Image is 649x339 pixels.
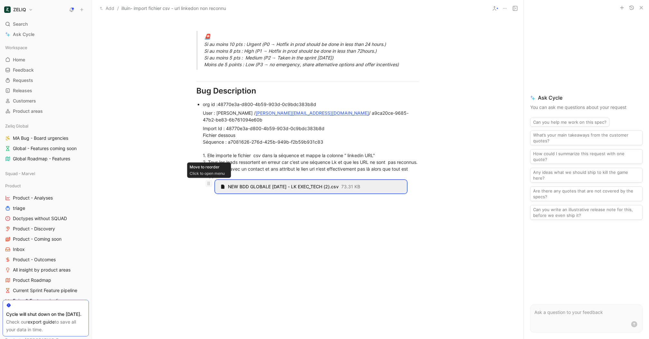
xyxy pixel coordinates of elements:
p: You can ask me questions about your request [530,103,643,111]
a: Global - Features coming soon [3,144,89,153]
span: All insight by product areas [13,267,71,273]
button: Are there any quotes that are not covered by the specs? [530,186,643,201]
button: ZELIQZELIQ [3,5,34,14]
span: Search [13,20,28,28]
a: Product Roadmap [3,275,89,285]
span: Product areas [13,108,43,114]
a: Epics & Feature pipeline [3,296,89,306]
a: MA Bug - Board urgencies [3,133,89,143]
a: Global Roadmap - Features [3,154,89,164]
span: Squad - Marvel [5,170,35,177]
a: export guide [28,319,55,325]
button: Can you help me work on this spec? [530,118,609,127]
div: Zeliq GlobalMA Bug - Board urgenciesGlobal - Features coming soonGlobal Roadmap - Features [3,121,89,164]
button: Add [98,4,116,12]
span: Product - Analyses [13,195,53,201]
span: Feedback [13,67,34,73]
div: Bug Description [196,85,419,97]
div: Workspace [3,43,89,52]
span: Product - Outcomes [13,256,56,263]
a: Current Sprint Feature pipeline [3,286,89,295]
div: Import Id : 48770e3a-d800-4b59-903d-0c9bdc383b8d Fichier dessous Séquence : a7081626-276d-425b-94... [203,125,419,179]
span: Current Sprint Feature pipeline [13,287,77,294]
div: Zeliq Global [3,121,89,131]
span: Inbox [13,246,25,253]
span: Zeliq Global [5,123,28,129]
span: 🚨 [204,33,211,40]
a: triage [3,203,89,213]
a: Requests [3,76,89,85]
div: Search [3,19,89,29]
div: org id :48770e3a-d800-4b59-903d-0c9bdc383b8d [203,101,419,108]
button: What’s your main takeaways from the customer quotes? [530,130,643,145]
button: Any ideas what we should ship to kill the game here? [530,168,643,183]
a: Home [3,55,89,65]
a: All insight by product areas [3,265,89,275]
span: Product - Coming soon [13,236,61,242]
span: Epics & Feature pipeline [13,298,63,304]
img: ZELIQ [4,6,11,13]
a: Feedback [3,65,89,75]
span: triage [13,205,25,211]
span: Product [5,183,21,189]
div: ProductProduct - AnalysestriageDoctypes without SQUADProduct - DiscoveryProduct - Coming soonInbo... [3,181,89,306]
a: Product - Discovery [3,224,89,234]
span: Releases [13,87,32,94]
span: / [117,4,119,12]
div: Cycle will shut down on the [DATE]. [6,310,85,318]
div: Check our to save all your data in time. [6,318,85,334]
a: Doctypes without SQUAD [3,214,89,223]
span: Global - Features coming soon [13,145,77,152]
div: Squad - Marvel [3,169,89,178]
a: [PERSON_NAME][EMAIL_ADDRESS][DOMAIN_NAME] [256,110,369,116]
span: Customers [13,98,36,104]
span: NEW BDD GLOBALE [DATE] - LK EXEC_TECH (2).csv [228,184,339,190]
a: Ask Cycle [3,30,89,39]
button: Can you write an illustrative release note for this, before we even ship it? [530,205,643,220]
a: Releases [3,86,89,95]
span: Home [13,57,25,63]
a: Inbox [3,245,89,254]
a: Product areas [3,106,89,116]
a: Product - Coming soon [3,234,89,244]
span: MA Bug - Board urgencies [13,135,68,141]
span: Product Roadmap [13,277,51,283]
span: Global Roadmap - Features [13,156,70,162]
a: Product - Analyses [3,193,89,203]
h1: ZELIQ [13,7,26,13]
span: Ask Cycle [530,94,643,102]
span: illuin- import fichier csv - url linkedon non reconnu [121,4,226,12]
a: Product - Outcomes [3,255,89,264]
button: How could I summarize this request with one quote? [530,149,643,164]
span: Doctypes without SQUAD [13,215,67,222]
div: Product [3,181,89,191]
span: Workspace [5,44,27,51]
span: Product - Discovery [13,226,55,232]
div: User : [PERSON_NAME] / / a9ca20ce-9685-47b2-be83-6b761094e60b [203,110,419,123]
span: 73.31 KB [341,184,360,190]
span: Ask Cycle [13,31,34,38]
span: Requests [13,77,33,84]
div: Si au moins 10 pts : Urgent (P0 → Hotfix in prod should be done in less than 24 hours.) Si au moi... [204,33,427,68]
a: Customers [3,96,89,106]
div: Squad - Marvel [3,169,89,180]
